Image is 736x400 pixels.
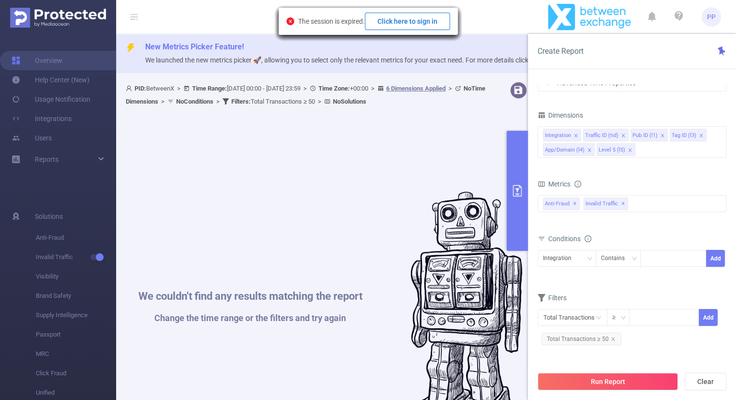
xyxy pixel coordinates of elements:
[672,129,696,142] div: Tag ID (l3)
[333,98,366,105] b: No Solutions
[660,133,665,139] i: icon: close
[231,98,251,105] b: Filters :
[541,333,621,345] span: Total Transactions ≥ 50
[12,51,62,70] a: Overview
[126,43,135,53] i: icon: thunderbolt
[587,148,592,154] i: icon: close
[35,207,63,226] span: Solutions
[10,8,106,28] img: Protected Media
[12,109,72,128] a: Integrations
[601,250,631,266] div: Contains
[587,256,593,262] i: icon: down
[631,129,668,141] li: Pub ID (l1)
[621,133,626,139] i: icon: close
[12,128,52,148] a: Users
[12,90,90,109] a: Usage Notification
[315,98,324,105] span: >
[365,13,450,30] button: Click here to sign in
[543,129,581,141] li: Integration
[174,85,183,92] span: >
[538,373,678,390] button: Run Report
[538,180,571,188] span: Metrics
[538,294,567,302] span: Filters
[699,309,718,326] button: Add
[138,291,362,302] h1: We couldn't find any results matching the report
[386,85,446,92] u: 6 Dimensions Applied
[135,85,146,92] b: PID:
[368,85,377,92] span: >
[631,256,637,262] i: icon: down
[685,373,726,390] button: Clear
[36,228,116,247] span: Anti-Fraud
[583,129,629,141] li: Traffic ID (tid)
[599,144,625,156] div: Level 5 (l5)
[300,85,310,92] span: >
[707,7,716,27] span: PP
[138,314,362,323] h1: Change the time range or the filters and try again
[538,46,584,56] span: Create Report
[706,250,725,267] button: Add
[318,85,350,92] b: Time Zone:
[286,17,294,25] i: icon: close-circle
[628,148,632,154] i: icon: close
[158,98,167,105] span: >
[213,98,223,105] span: >
[35,150,59,169] a: Reports
[573,198,577,210] span: ✕
[632,129,658,142] div: Pub ID (l1)
[548,235,591,243] span: Conditions
[620,315,626,322] i: icon: down
[584,198,628,210] span: Invalid Traffic
[36,247,116,267] span: Invalid Traffic
[36,306,116,325] span: Supply Intelligence
[543,198,580,210] span: Anti-Fraud
[611,337,616,341] i: icon: close
[36,344,116,364] span: MRC
[126,85,485,105] span: BetweenX [DATE] 00:00 - [DATE] 23:59 +00:00
[35,155,59,163] span: Reports
[231,98,315,105] span: Total Transactions ≥ 50
[298,17,450,25] span: The session is expired.
[446,85,455,92] span: >
[670,129,706,141] li: Tag ID (l3)
[543,143,595,156] li: App/Domain (l4)
[145,42,244,51] span: New Metrics Picker Feature!
[545,144,585,156] div: App/Domain (l4)
[538,111,583,119] span: Dimensions
[597,143,635,156] li: Level 5 (l5)
[36,267,116,286] span: Visibility
[36,286,116,306] span: Brand Safety
[699,133,704,139] i: icon: close
[192,85,227,92] b: Time Range:
[145,56,559,64] span: We launched the new metrics picker 🚀, allowing you to select only the relevant metrics for your e...
[126,85,135,92] i: icon: user
[585,129,618,142] div: Traffic ID (tid)
[545,129,571,142] div: Integration
[573,133,578,139] i: icon: close
[176,98,213,105] b: No Conditions
[543,250,578,266] div: Integration
[585,235,591,242] i: icon: info-circle
[12,70,90,90] a: Help Center (New)
[36,325,116,344] span: Passport
[612,309,622,325] div: ≥
[574,181,581,187] i: icon: info-circle
[621,198,625,210] span: ✕
[36,364,116,383] span: Click Fraud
